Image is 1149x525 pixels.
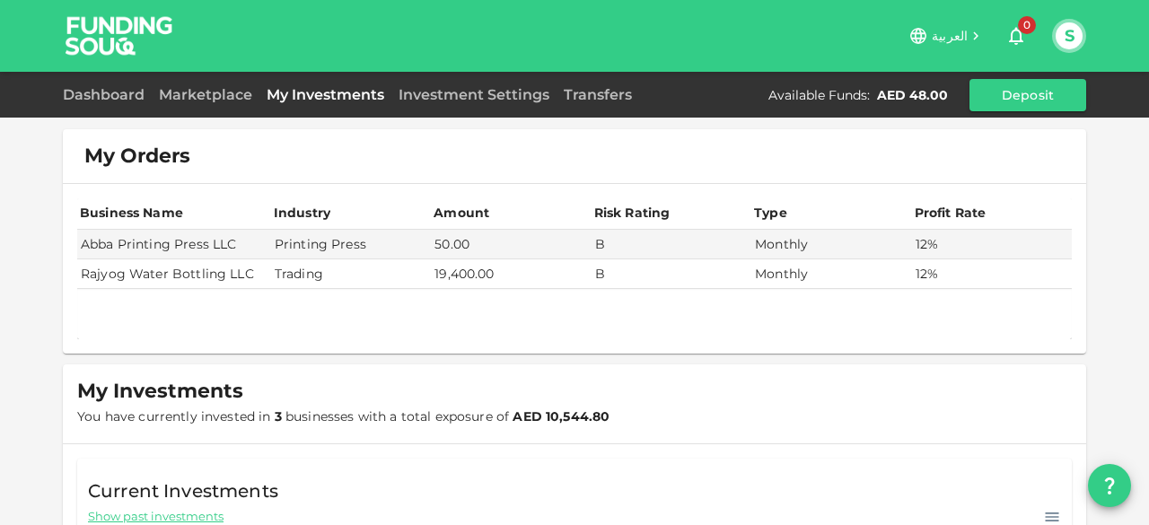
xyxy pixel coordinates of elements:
[594,202,671,223] div: Risk Rating
[754,202,790,223] div: Type
[912,259,1073,289] td: 12%
[557,86,639,103] a: Transfers
[77,230,271,259] td: Abba Printing Press LLC
[751,230,911,259] td: Monthly
[77,379,243,404] span: My Investments
[88,477,278,505] span: Current Investments
[88,508,224,525] span: Show past investments
[77,408,610,424] span: You have currently invested in businesses with a total exposure of
[434,202,489,223] div: Amount
[969,79,1086,111] button: Deposit
[274,202,330,223] div: Industry
[1018,16,1036,34] span: 0
[431,230,591,259] td: 50.00
[1056,22,1083,49] button: S
[80,202,183,223] div: Business Name
[912,230,1073,259] td: 12%
[592,230,751,259] td: B
[932,28,968,44] span: العربية
[998,18,1034,54] button: 0
[63,86,152,103] a: Dashboard
[259,86,391,103] a: My Investments
[513,408,610,424] strong: AED 10,544.80
[431,259,591,289] td: 19,400.00
[152,86,259,103] a: Marketplace
[768,86,870,104] div: Available Funds :
[751,259,911,289] td: Monthly
[77,259,271,289] td: Rajyog Water Bottling LLC
[592,259,751,289] td: B
[271,259,431,289] td: Trading
[1088,464,1131,507] button: question
[915,202,987,223] div: Profit Rate
[877,86,948,104] div: AED 48.00
[391,86,557,103] a: Investment Settings
[84,144,190,169] span: My Orders
[275,408,282,424] strong: 3
[271,230,431,259] td: Printing Press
